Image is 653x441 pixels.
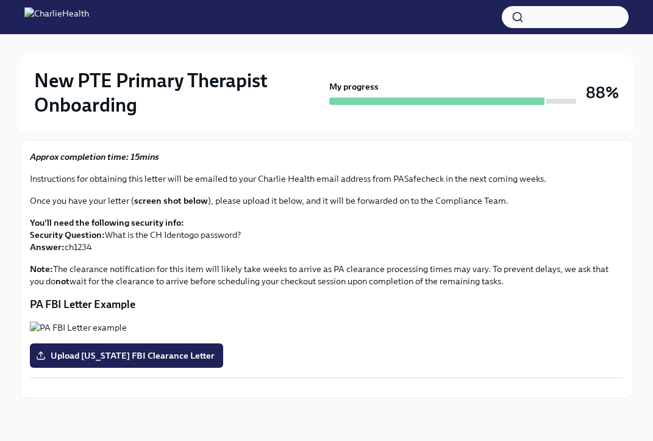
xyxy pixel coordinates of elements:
strong: Security Question: [30,229,105,240]
p: The clearance notification for this item will likely take weeks to arrive as PA clearance process... [30,263,623,287]
strong: Answer: [30,242,65,253]
strong: screen shot below [134,195,208,206]
strong: not [55,276,70,287]
p: What is the CH Identogo password? ch1234 [30,217,623,253]
p: Once you have your letter ( ), please upload it below, and it will be forwarded on to the Complia... [30,195,623,207]
p: PA FBI Letter Example [30,297,623,312]
span: Upload [US_STATE] FBI Clearance Letter [38,350,215,362]
strong: Note: [30,264,53,274]
label: Upload [US_STATE] FBI Clearance Letter [30,343,223,368]
button: Zoom image [30,321,623,334]
strong: My progress [329,81,379,93]
h3: 88% [586,82,619,104]
strong: You'll need the following security info: [30,217,184,228]
strong: Approx completion time: 15mins [30,151,159,162]
h2: New PTE Primary Therapist Onboarding [34,68,324,117]
p: Instructions for obtaining this letter will be emailed to your Charlie Health email address from ... [30,173,623,185]
img: CharlieHealth [24,7,89,27]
